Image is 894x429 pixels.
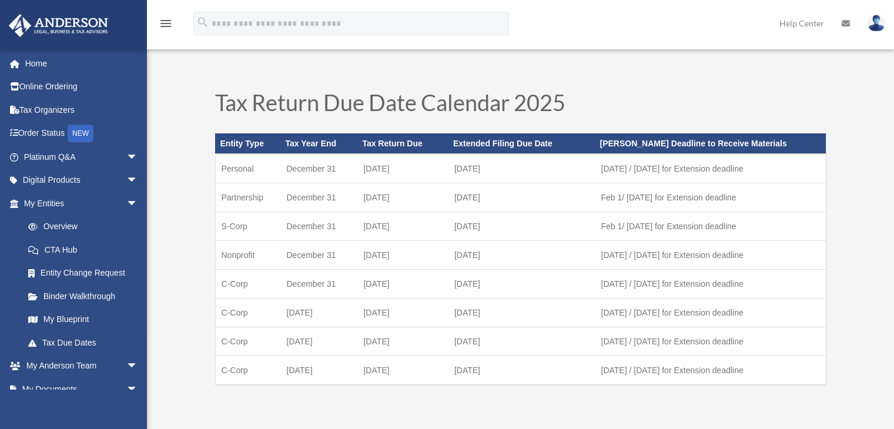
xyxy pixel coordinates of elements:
[448,240,595,269] td: [DATE]
[159,21,173,31] a: menu
[126,145,150,169] span: arrow_drop_down
[8,75,156,99] a: Online Ordering
[595,298,826,327] td: [DATE] / [DATE] for Extension deadline
[448,269,595,298] td: [DATE]
[448,212,595,240] td: [DATE]
[126,377,150,401] span: arrow_drop_down
[215,240,281,269] td: Nonprofit
[357,298,448,327] td: [DATE]
[357,269,448,298] td: [DATE]
[215,356,281,385] td: C-Corp
[281,133,358,153] th: Tax Year End
[357,212,448,240] td: [DATE]
[196,16,209,29] i: search
[215,327,281,356] td: C-Corp
[215,298,281,327] td: C-Corp
[16,215,156,239] a: Overview
[8,122,156,146] a: Order StatusNEW
[8,145,156,169] a: Platinum Q&Aarrow_drop_down
[8,52,156,75] a: Home
[448,356,595,385] td: [DATE]
[595,133,826,153] th: [PERSON_NAME] Deadline to Receive Materials
[16,284,156,308] a: Binder Walkthrough
[595,212,826,240] td: Feb 1/ [DATE] for Extension deadline
[281,356,358,385] td: [DATE]
[357,356,448,385] td: [DATE]
[8,377,156,401] a: My Documentsarrow_drop_down
[448,154,595,183] td: [DATE]
[16,331,150,354] a: Tax Due Dates
[281,327,358,356] td: [DATE]
[159,16,173,31] i: menu
[357,327,448,356] td: [DATE]
[595,327,826,356] td: [DATE] / [DATE] for Extension deadline
[357,240,448,269] td: [DATE]
[16,238,156,262] a: CTA Hub
[281,240,358,269] td: December 31
[868,15,885,32] img: User Pic
[215,91,826,119] h1: Tax Return Due Date Calendar 2025
[16,262,156,285] a: Entity Change Request
[8,354,156,378] a: My Anderson Teamarrow_drop_down
[8,98,156,122] a: Tax Organizers
[215,183,281,212] td: Partnership
[281,212,358,240] td: December 31
[68,125,93,142] div: NEW
[215,133,281,153] th: Entity Type
[357,133,448,153] th: Tax Return Due
[595,240,826,269] td: [DATE] / [DATE] for Extension deadline
[8,192,156,215] a: My Entitiesarrow_drop_down
[281,298,358,327] td: [DATE]
[5,14,112,37] img: Anderson Advisors Platinum Portal
[595,183,826,212] td: Feb 1/ [DATE] for Extension deadline
[448,183,595,212] td: [DATE]
[595,356,826,385] td: [DATE] / [DATE] for Extension deadline
[16,308,156,331] a: My Blueprint
[448,133,595,153] th: Extended Filing Due Date
[448,298,595,327] td: [DATE]
[126,192,150,216] span: arrow_drop_down
[126,354,150,378] span: arrow_drop_down
[357,154,448,183] td: [DATE]
[215,269,281,298] td: C-Corp
[8,169,156,192] a: Digital Productsarrow_drop_down
[215,154,281,183] td: Personal
[281,269,358,298] td: December 31
[281,154,358,183] td: December 31
[595,154,826,183] td: [DATE] / [DATE] for Extension deadline
[595,269,826,298] td: [DATE] / [DATE] for Extension deadline
[281,183,358,212] td: December 31
[126,169,150,193] span: arrow_drop_down
[215,212,281,240] td: S-Corp
[357,183,448,212] td: [DATE]
[448,327,595,356] td: [DATE]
